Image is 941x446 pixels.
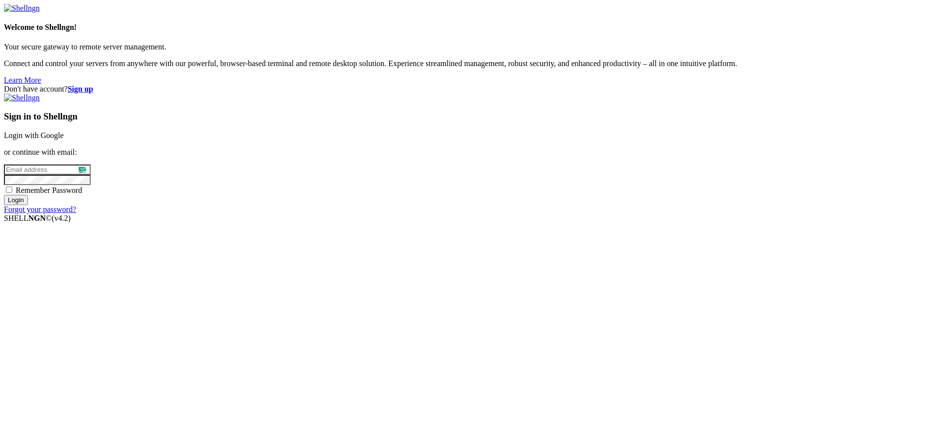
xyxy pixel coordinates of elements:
p: or continue with email: [4,148,937,157]
img: Shellngn [4,94,40,102]
a: Forgot your password? [4,205,76,213]
a: Sign up [68,85,93,93]
a: Learn More [4,76,41,84]
div: Don't have account? [4,85,937,94]
input: Login [4,195,28,205]
input: Remember Password [6,187,12,193]
img: Shellngn [4,4,40,13]
h3: Sign in to Shellngn [4,111,937,122]
p: Your secure gateway to remote server management. [4,43,937,51]
input: Email address [4,164,91,175]
span: 4.2.0 [52,214,71,222]
a: Login with Google [4,131,64,140]
b: NGN [28,214,46,222]
span: Remember Password [16,186,82,194]
p: Connect and control your servers from anywhere with our powerful, browser-based terminal and remo... [4,59,937,68]
h4: Welcome to Shellngn! [4,23,937,32]
span: SHELL © [4,214,71,222]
